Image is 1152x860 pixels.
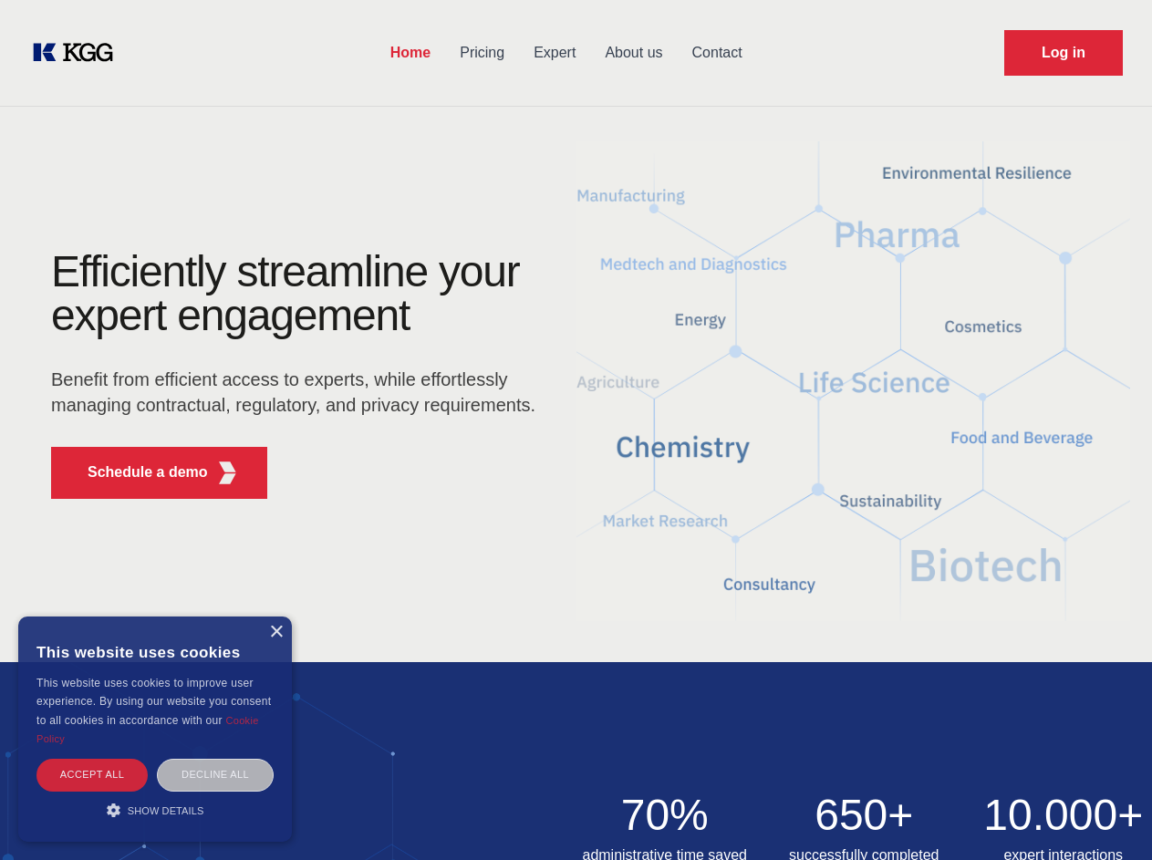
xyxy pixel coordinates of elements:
a: Expert [519,29,590,77]
h2: 70% [576,793,754,837]
div: This website uses cookies [36,630,274,674]
a: Contact [678,29,757,77]
div: Decline all [157,759,274,791]
h2: 650+ [775,793,953,837]
a: Home [376,29,445,77]
a: KOL Knowledge Platform: Talk to Key External Experts (KEE) [29,38,128,67]
a: Request Demo [1004,30,1123,76]
p: Schedule a demo [88,461,208,483]
img: KGG Fifth Element RED [576,119,1131,644]
div: Close [269,626,283,639]
a: Pricing [445,29,519,77]
a: About us [590,29,677,77]
h1: Efficiently streamline your expert engagement [51,250,547,337]
span: Show details [128,805,204,816]
p: Benefit from efficient access to experts, while effortlessly managing contractual, regulatory, an... [51,367,547,418]
span: This website uses cookies to improve user experience. By using our website you consent to all coo... [36,677,271,727]
div: Accept all [36,759,148,791]
button: Schedule a demoKGG Fifth Element RED [51,447,267,499]
img: KGG Fifth Element RED [216,461,239,484]
div: Show details [36,801,274,819]
a: Cookie Policy [36,715,259,744]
